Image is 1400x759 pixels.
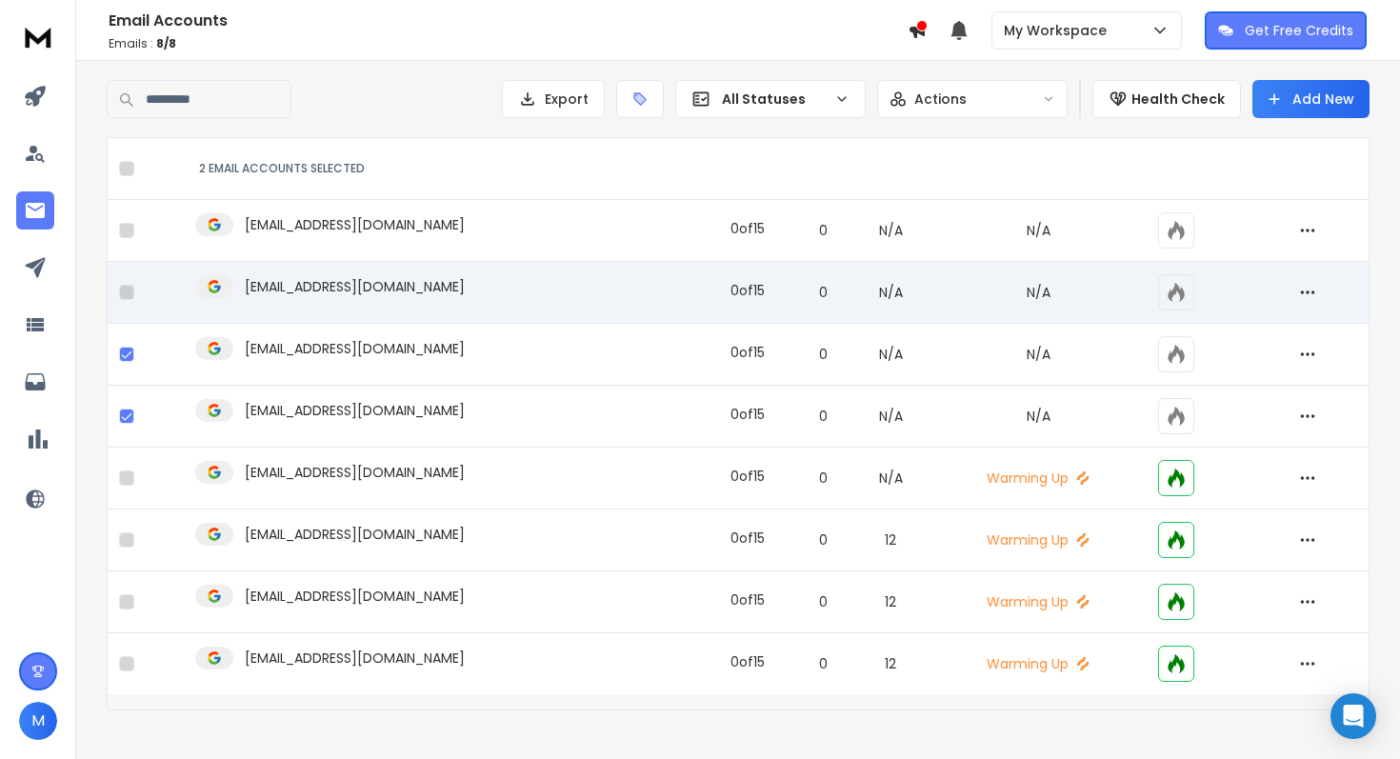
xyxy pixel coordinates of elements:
[914,90,967,109] p: Actions
[850,509,930,571] td: 12
[808,654,839,673] p: 0
[808,530,839,549] p: 0
[1245,21,1353,40] p: Get Free Credits
[245,525,465,544] p: [EMAIL_ADDRESS][DOMAIN_NAME]
[109,10,908,32] h1: Email Accounts
[942,592,1134,611] p: Warming Up
[109,36,908,51] p: Emails :
[850,448,930,509] td: N/A
[1131,90,1225,109] p: Health Check
[1252,80,1370,118] button: Add New
[730,467,765,486] div: 0 of 15
[1092,80,1241,118] button: Health Check
[942,283,1134,302] p: N/A
[942,654,1134,673] p: Warming Up
[1205,11,1367,50] button: Get Free Credits
[808,283,839,302] p: 0
[245,277,465,296] p: [EMAIL_ADDRESS][DOMAIN_NAME]
[942,530,1134,549] p: Warming Up
[1004,21,1114,40] p: My Workspace
[808,345,839,364] p: 0
[808,592,839,611] p: 0
[730,529,765,548] div: 0 of 15
[19,702,57,740] button: M
[730,281,765,300] div: 0 of 15
[942,407,1134,426] p: N/A
[942,221,1134,240] p: N/A
[199,161,683,176] div: 2 EMAIL ACCOUNTS SELECTED
[808,469,839,488] p: 0
[1330,693,1376,739] div: Open Intercom Messenger
[850,386,930,448] td: N/A
[245,463,465,482] p: [EMAIL_ADDRESS][DOMAIN_NAME]
[245,649,465,668] p: [EMAIL_ADDRESS][DOMAIN_NAME]
[808,407,839,426] p: 0
[245,215,465,234] p: [EMAIL_ADDRESS][DOMAIN_NAME]
[245,401,465,420] p: [EMAIL_ADDRESS][DOMAIN_NAME]
[730,343,765,362] div: 0 of 15
[942,345,1134,364] p: N/A
[502,80,605,118] button: Export
[19,19,57,54] img: logo
[850,324,930,386] td: N/A
[730,590,765,609] div: 0 of 15
[850,633,930,695] td: 12
[850,571,930,633] td: 12
[730,219,765,238] div: 0 of 15
[850,262,930,324] td: N/A
[942,469,1134,488] p: Warming Up
[808,221,839,240] p: 0
[245,339,465,358] p: [EMAIL_ADDRESS][DOMAIN_NAME]
[722,90,827,109] p: All Statuses
[730,405,765,424] div: 0 of 15
[850,200,930,262] td: N/A
[156,35,176,51] span: 8 / 8
[730,652,765,671] div: 0 of 15
[245,587,465,606] p: [EMAIL_ADDRESS][DOMAIN_NAME]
